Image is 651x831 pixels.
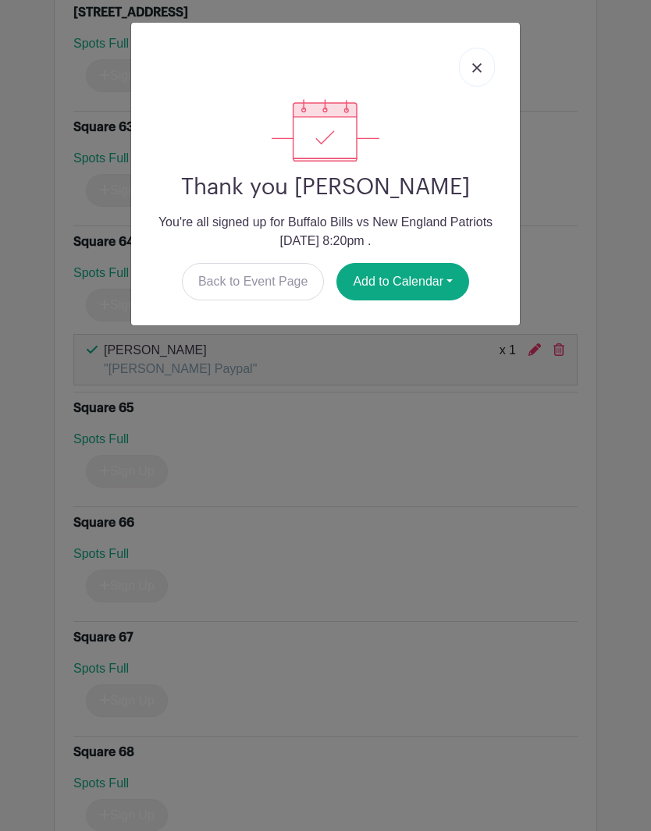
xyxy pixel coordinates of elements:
button: Add to Calendar [336,263,469,300]
h2: Thank you [PERSON_NAME] [144,174,507,201]
a: Back to Event Page [182,263,325,300]
img: signup_complete-c468d5dda3e2740ee63a24cb0ba0d3ce5d8a4ecd24259e683200fb1569d990c8.svg [272,99,379,162]
img: close_button-5f87c8562297e5c2d7936805f587ecaba9071eb48480494691a3f1689db116b3.svg [472,63,482,73]
p: You're all signed up for Buffalo Bills vs New England Patriots [DATE] 8:20pm . [144,213,507,250]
